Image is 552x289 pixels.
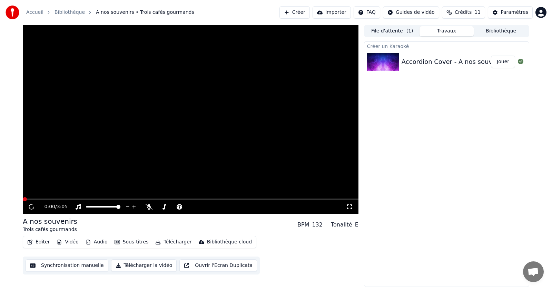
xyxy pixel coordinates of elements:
[57,203,68,210] span: 3:05
[312,221,323,229] div: 132
[111,259,177,272] button: Télécharger la vidéo
[179,259,257,272] button: Ouvrir l'Ecran Duplicata
[354,6,380,19] button: FAQ
[474,26,528,36] button: Bibliothèque
[279,6,310,19] button: Créer
[331,221,352,229] div: Tonalité
[55,9,85,16] a: Bibliothèque
[406,28,413,35] span: ( 1 )
[474,9,481,16] span: 11
[383,6,439,19] button: Guides de vidéo
[523,261,544,282] a: Ouvrir le chat
[364,42,529,50] div: Créer un Karaoké
[26,9,194,16] nav: breadcrumb
[501,9,528,16] div: Paramètres
[488,6,533,19] button: Paramètres
[96,9,194,16] span: A nos souvenirs • Trois cafés gourmands
[45,203,61,210] div: /
[313,6,351,19] button: Importer
[455,9,472,16] span: Crédits
[24,237,52,247] button: Éditer
[23,216,77,226] div: A nos souvenirs
[26,9,43,16] a: Accueil
[355,221,358,229] div: E
[152,237,194,247] button: Télécharger
[45,203,55,210] span: 0:00
[297,221,309,229] div: BPM
[83,237,110,247] button: Audio
[112,237,151,247] button: Sous-titres
[365,26,420,36] button: File d'attente
[442,6,485,19] button: Crédits11
[26,259,108,272] button: Synchronisation manuelle
[54,237,81,247] button: Vidéo
[23,226,77,233] div: Trois cafés gourmands
[420,26,474,36] button: Travaux
[207,239,252,245] div: Bibliothèque cloud
[6,6,19,19] img: youka
[491,56,515,68] button: Jouer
